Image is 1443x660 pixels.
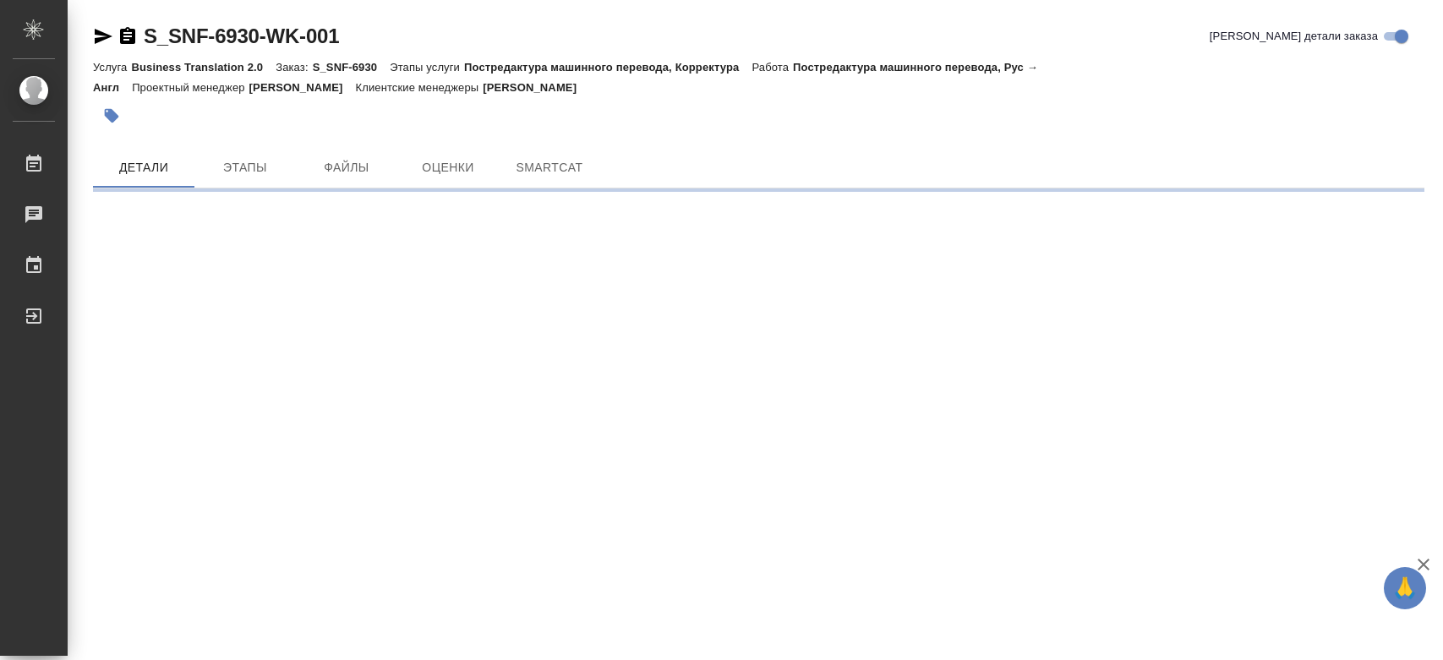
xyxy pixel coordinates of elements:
p: Этапы услуги [390,61,464,74]
p: Клиентские менеджеры [356,81,484,94]
p: Заказ: [276,61,312,74]
button: Скопировать ссылку [118,26,138,46]
p: Проектный менеджер [132,81,249,94]
p: [PERSON_NAME] [483,81,589,94]
button: 🙏 [1384,567,1426,609]
p: [PERSON_NAME] [249,81,356,94]
span: 🙏 [1391,570,1419,606]
span: [PERSON_NAME] детали заказа [1210,28,1378,45]
span: Детали [103,157,184,178]
button: Скопировать ссылку для ЯМессенджера [93,26,113,46]
p: Работа [752,61,793,74]
button: Добавить тэг [93,97,130,134]
span: Оценки [407,157,489,178]
span: SmartCat [509,157,590,178]
a: S_SNF-6930-WK-001 [144,25,339,47]
p: Business Translation 2.0 [131,61,276,74]
p: Постредактура машинного перевода, Корректура [464,61,752,74]
span: Файлы [306,157,387,178]
p: S_SNF-6930 [313,61,391,74]
p: Услуга [93,61,131,74]
span: Этапы [205,157,286,178]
